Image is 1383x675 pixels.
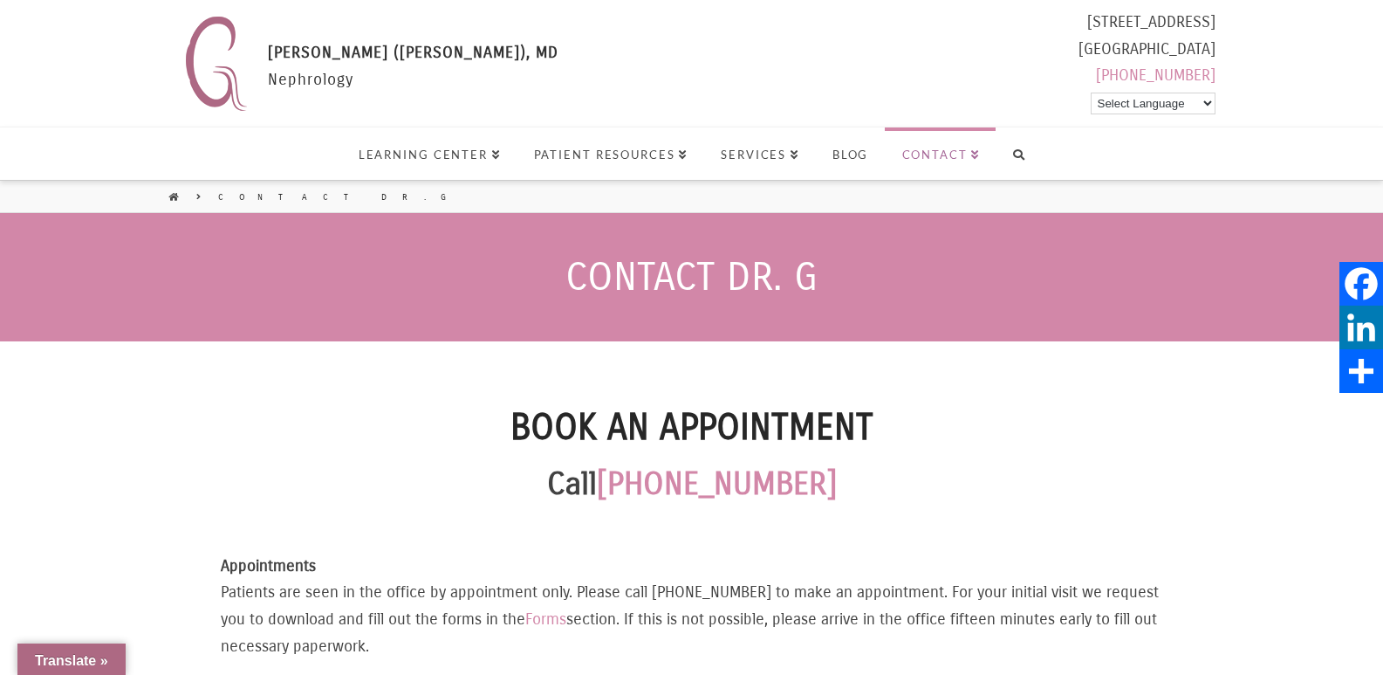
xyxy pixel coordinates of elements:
span: Services [721,149,799,161]
a: Blog [815,127,885,180]
span: Learning Center [359,149,501,161]
span: [PERSON_NAME] ([PERSON_NAME]), MD [268,43,558,62]
a: [PHONE_NUMBER] [1096,65,1215,85]
select: Language Translate Widget [1091,93,1215,114]
div: Nephrology [268,39,558,118]
span: Patient Resources [534,149,688,161]
a: [PHONE_NUMBER] [597,465,837,503]
p: Patients are seen in the office by appointment only. Please call [PHONE_NUMBER] to make an appoin... [221,553,1163,659]
strong: Call [547,465,837,503]
img: Nephrology [177,9,255,118]
div: [STREET_ADDRESS] [GEOGRAPHIC_DATA] [1078,9,1215,96]
div: Powered by [1078,89,1215,118]
a: Contact [885,127,996,180]
span: Contact [902,149,981,161]
span: Translate » [35,653,108,668]
a: Patient Resources [517,127,704,180]
a: LinkedIn [1339,306,1383,349]
a: Services [703,127,815,180]
a: Forms [525,610,566,629]
strong: Book an Appointment [510,406,873,449]
strong: Appointments [221,556,316,575]
a: Learning Center [341,127,517,180]
span: Blog [832,149,869,161]
a: Contact Dr. G [218,191,462,203]
a: Facebook [1339,262,1383,306]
